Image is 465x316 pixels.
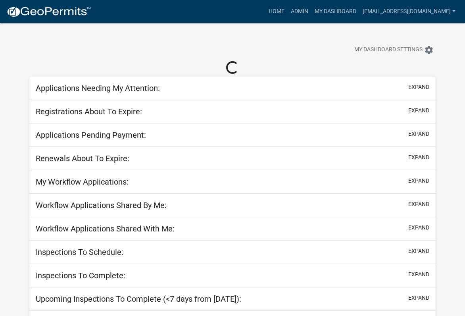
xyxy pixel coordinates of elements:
button: expand [408,106,429,115]
h5: Renewals About To Expire: [36,154,129,163]
a: Home [265,4,288,19]
i: settings [424,45,434,55]
button: expand [408,177,429,185]
a: Admin [288,4,311,19]
h5: Workflow Applications Shared With Me: [36,224,175,233]
a: My Dashboard [311,4,359,19]
button: expand [408,270,429,279]
h5: Workflow Applications Shared By Me: [36,200,167,210]
button: expand [408,200,429,208]
button: expand [408,224,429,232]
h5: Applications Pending Payment: [36,130,146,140]
h5: Inspections To Schedule: [36,247,123,257]
h5: Inspections To Complete: [36,271,125,280]
button: expand [408,294,429,302]
span: My Dashboard Settings [354,45,423,55]
a: [EMAIL_ADDRESS][DOMAIN_NAME] [359,4,459,19]
h5: My Workflow Applications: [36,177,129,187]
button: expand [408,247,429,255]
h5: Applications Needing My Attention: [36,83,160,93]
button: expand [408,83,429,91]
button: expand [408,153,429,162]
button: expand [408,130,429,138]
h5: Upcoming Inspections To Complete (<7 days from [DATE]): [36,294,241,304]
button: My Dashboard Settingssettings [348,42,440,58]
h5: Registrations About To Expire: [36,107,142,116]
